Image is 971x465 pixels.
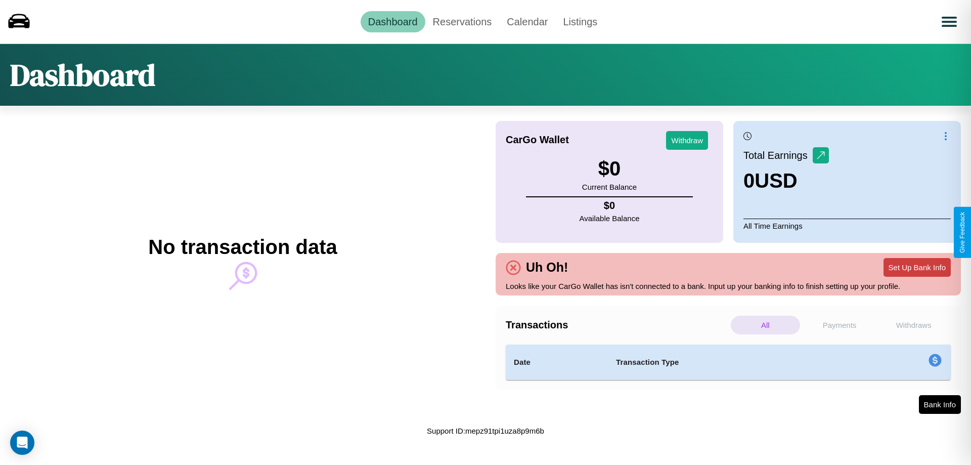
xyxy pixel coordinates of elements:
[555,11,605,32] a: Listings
[361,11,425,32] a: Dashboard
[731,316,800,334] p: All
[743,170,829,192] h3: 0 USD
[506,345,951,380] table: simple table
[616,356,846,368] h4: Transaction Type
[10,431,34,455] div: Open Intercom Messenger
[425,11,500,32] a: Reservations
[580,200,640,212] h4: $ 0
[506,134,569,146] h4: CarGo Wallet
[580,212,640,225] p: Available Balance
[148,236,337,259] h2: No transaction data
[666,131,708,150] button: Withdraw
[743,146,813,164] p: Total Earnings
[582,157,637,180] h3: $ 0
[879,316,948,334] p: Withdraws
[506,319,728,331] h4: Transactions
[935,8,963,36] button: Open menu
[499,11,555,32] a: Calendar
[521,260,573,275] h4: Uh Oh!
[959,212,966,253] div: Give Feedback
[10,54,155,96] h1: Dashboard
[514,356,600,368] h4: Date
[743,219,951,233] p: All Time Earnings
[884,258,951,277] button: Set Up Bank Info
[427,424,544,438] p: Support ID: mepz91tpi1uza8p9m6b
[582,180,637,194] p: Current Balance
[805,316,874,334] p: Payments
[506,279,951,293] p: Looks like your CarGo Wallet has isn't connected to a bank. Input up your banking info to finish ...
[919,395,961,414] button: Bank Info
